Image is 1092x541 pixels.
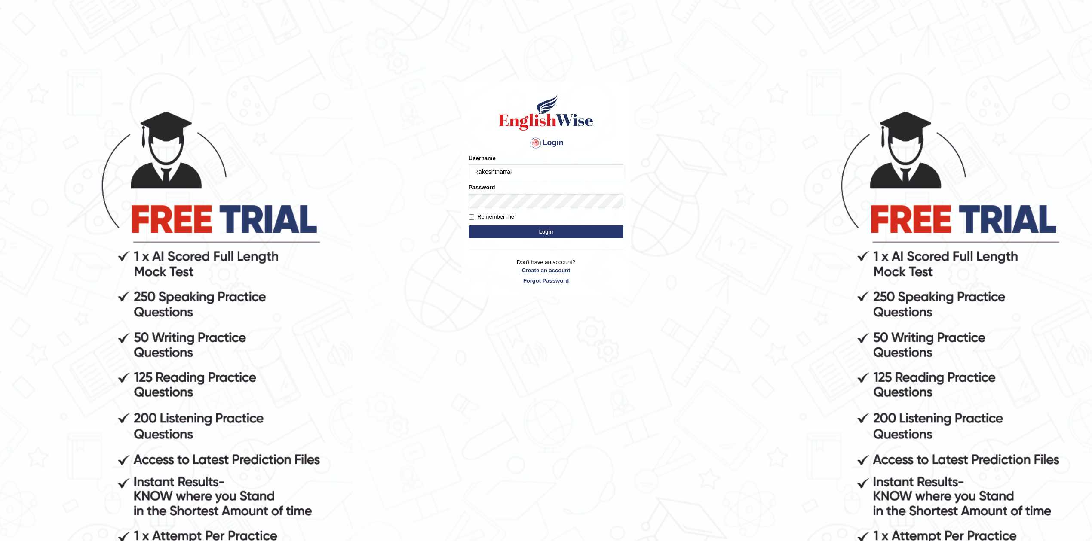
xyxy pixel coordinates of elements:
input: Remember me [469,214,474,220]
img: Logo of English Wise sign in for intelligent practice with AI [497,93,595,132]
label: Remember me [469,213,514,221]
a: Create an account [469,266,623,274]
h4: Login [469,136,623,150]
a: Forgot Password [469,277,623,285]
label: Username [469,154,496,162]
button: Login [469,225,623,238]
label: Password [469,183,495,191]
p: Don't have an account? [469,258,623,285]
